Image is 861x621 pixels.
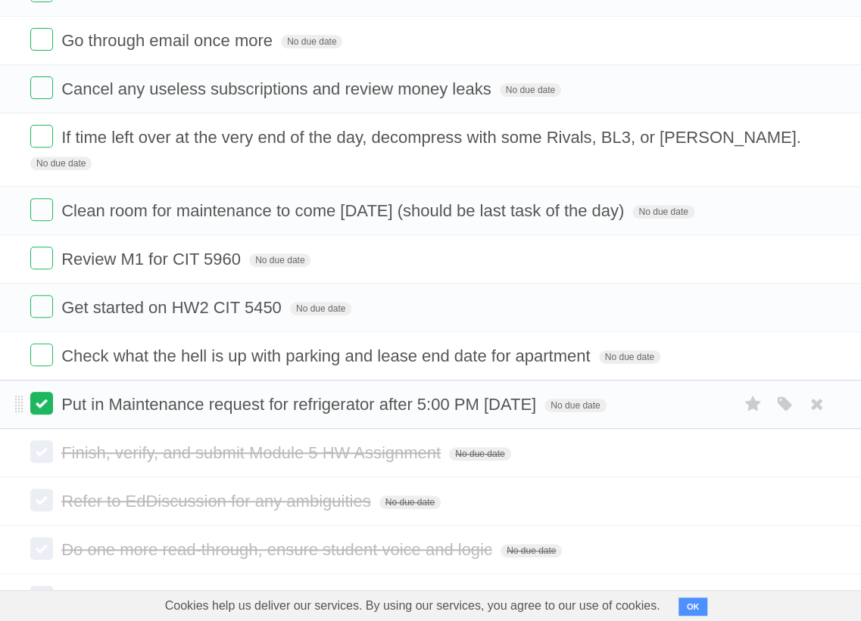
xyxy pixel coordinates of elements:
label: Done [30,247,53,269]
label: Done [30,489,53,511]
span: Refer to EdDiscussion for any ambiguities [61,492,374,511]
span: No due date [632,205,694,219]
span: No due date [599,350,660,364]
span: If time left over at the very end of the day, decompress with some Rivals, BL3, or [PERSON_NAME]. [61,128,805,147]
span: No due date [290,302,351,315]
span: No due date [501,544,562,557]
span: Cookies help us deliver our services. By using our services, you agree to our use of cookies. [150,591,675,621]
span: Finish, verify, and submit Module 5 HW Assignment [61,443,445,462]
label: Done [30,198,53,221]
label: Done [30,585,53,608]
button: OK [679,598,708,616]
label: Star task [738,392,767,417]
span: Review M1 for CIT 5960 [61,250,245,269]
span: Cancel any useless subscriptions and review money leaks [61,79,494,98]
span: No due date [449,447,510,461]
span: Go through email once more [61,31,276,50]
label: Done [30,28,53,51]
span: No due date [249,253,310,267]
label: Done [30,392,53,415]
span: No due date [500,83,561,97]
span: Journal in Notion about ruminating thoughts and reflections [61,588,501,607]
label: Done [30,537,53,560]
span: Check what the hell is up with parking and lease end date for apartment [61,346,594,365]
label: Done [30,343,53,366]
label: Done [30,295,53,318]
span: No due date [30,157,92,170]
span: No due date [379,495,441,509]
span: No due date [544,399,606,412]
label: Done [30,76,53,99]
span: No due date [281,35,342,48]
label: Done [30,440,53,463]
span: Clean room for maintenance to come [DATE] (should be last task of the day) [61,201,628,220]
span: Get started on HW2 CIT 5450 [61,298,285,317]
span: Do one more read-through, ensure student voice and logic [61,540,496,559]
span: Put in Maintenance request for refrigerator after 5:00 PM [DATE] [61,395,540,414]
label: Done [30,125,53,147]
